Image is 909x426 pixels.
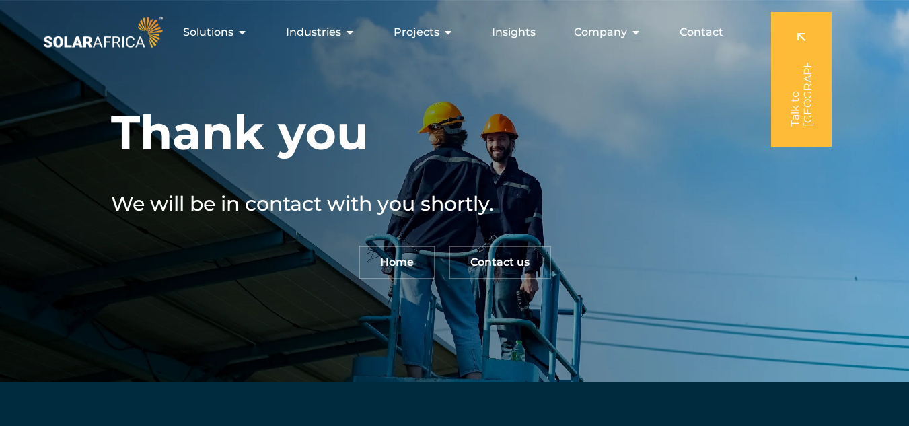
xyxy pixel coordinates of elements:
span: Home [380,257,414,268]
a: Contact us [449,246,551,279]
span: Industries [286,24,341,40]
nav: Menu [166,19,734,46]
div: Menu Toggle [166,19,734,46]
a: Insights [492,24,536,40]
h1: Thank you [111,104,369,162]
a: Home [359,246,435,279]
span: Company [574,24,627,40]
a: Contact [680,24,723,40]
h5: We will be in contact with you shortly. [111,188,528,219]
span: Contact us [470,257,530,268]
span: Projects [394,24,439,40]
span: Solutions [183,24,233,40]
